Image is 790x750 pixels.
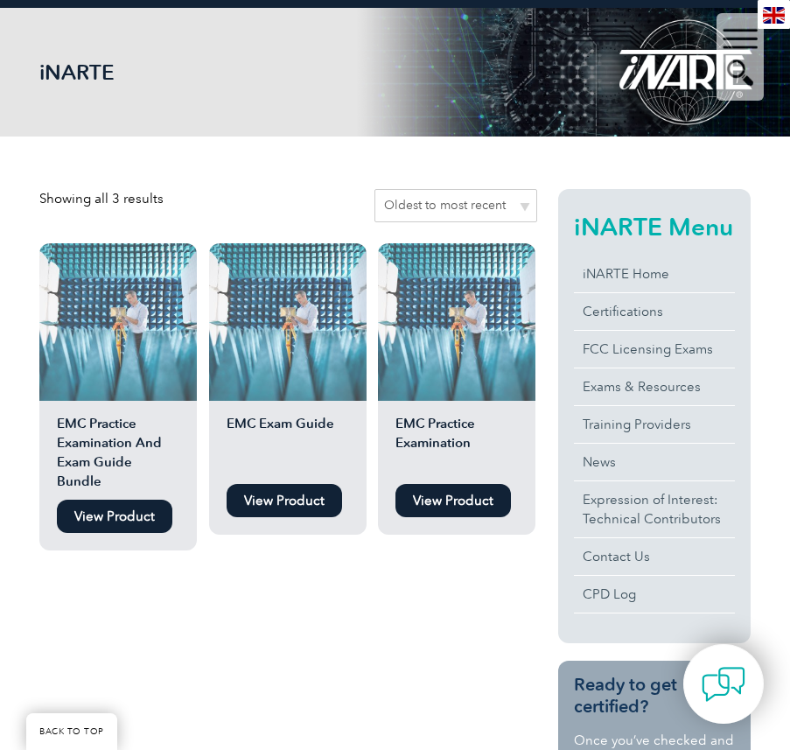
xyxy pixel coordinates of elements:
a: FCC Licensing Exams [574,331,735,368]
a: CPD Log [574,576,735,613]
a: BACK TO TOP [26,713,117,750]
a: Training Providers [574,406,735,443]
a: Expression of Interest:Technical Contributors [574,481,735,537]
a: iNARTE Home [574,256,735,292]
p: Showing all 3 results [39,189,164,208]
select: Shop order [374,189,537,222]
a: Certifications [574,293,735,330]
a: View Product [227,484,342,517]
a: News [574,444,735,480]
a: EMC Exam Guide [209,243,367,475]
h2: EMC Practice Examination [378,414,535,475]
h3: Ready to get certified? [574,674,735,718]
a: EMC Practice Examination And Exam Guide Bundle [39,243,197,491]
h1: iNARTE [39,60,302,84]
img: EMC Exam Guide [209,243,367,401]
img: EMC Practice Examination And Exam Guide Bundle [39,243,197,401]
img: en [763,7,785,24]
a: Exams & Resources [574,368,735,405]
h2: iNARTE Menu [574,213,735,241]
h2: EMC Exam Guide [209,414,367,475]
a: View Product [57,500,172,533]
img: EMC Practice Examination [378,243,535,401]
h2: EMC Practice Examination And Exam Guide Bundle [39,414,197,491]
img: contact-chat.png [702,662,745,706]
a: Contact Us [574,538,735,575]
a: EMC Practice Examination [378,243,535,475]
a: View Product [395,484,511,517]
